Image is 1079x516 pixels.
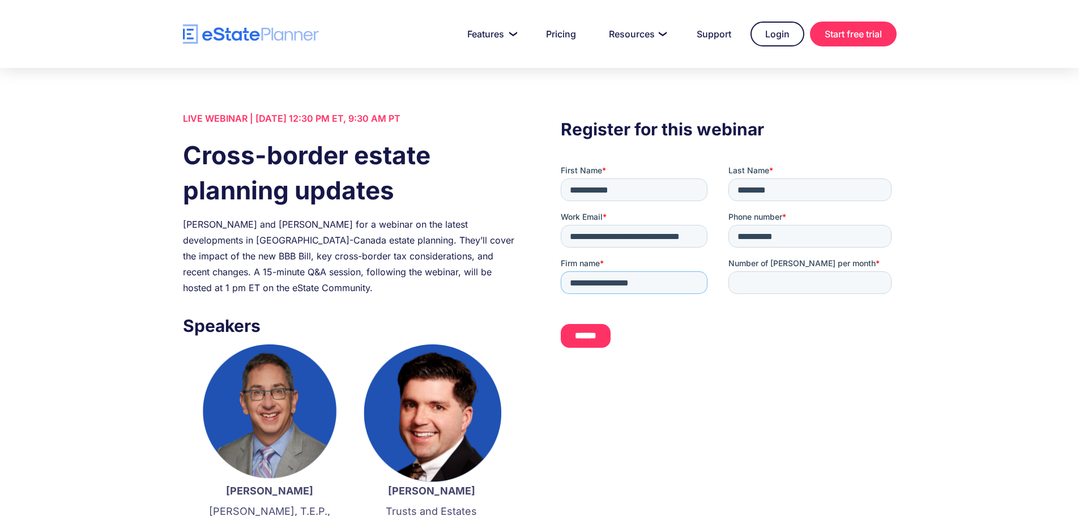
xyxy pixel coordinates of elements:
strong: [PERSON_NAME] [388,485,475,497]
a: home [183,24,319,44]
h3: Speakers [183,313,518,339]
iframe: To enrich screen reader interactions, please activate Accessibility in Grammarly extension settings [561,165,896,357]
div: [PERSON_NAME] and [PERSON_NAME] for a webinar on the latest developments in [GEOGRAPHIC_DATA]-Can... [183,216,518,296]
strong: [PERSON_NAME] [226,485,313,497]
a: Features [454,23,527,45]
a: Support [683,23,745,45]
a: Resources [595,23,677,45]
h1: Cross-border estate planning updates [183,138,518,208]
h3: Register for this webinar [561,116,896,142]
a: Start free trial [810,22,897,46]
a: Pricing [532,23,590,45]
div: LIVE WEBINAR | [DATE] 12:30 PM ET, 9:30 AM PT [183,110,518,126]
a: Login [750,22,804,46]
